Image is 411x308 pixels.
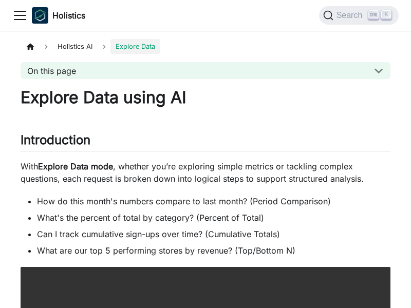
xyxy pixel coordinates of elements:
b: Holistics [52,9,85,22]
h2: Introduction [21,132,390,152]
h1: Explore Data using AI [21,87,390,108]
p: With , whether you’re exploring simple metrics or tackling complex questions, each request is bro... [21,160,390,185]
img: Holistics [32,7,48,24]
button: Search (Ctrl+K) [319,6,399,25]
button: On this page [21,62,390,79]
kbd: K [381,10,391,20]
a: Home page [21,39,40,54]
button: Toggle navigation bar [12,8,28,23]
span: Holistics AI [52,39,98,54]
li: What's the percent of total by category? (Percent of Total) [37,211,390,224]
a: HolisticsHolistics [32,7,85,24]
strong: Explore Data mode [38,161,113,171]
li: Can I track cumulative sign-ups over time? (Cumulative Totals) [37,228,390,240]
li: How do this month's numbers compare to last month? (Period Comparison) [37,195,390,207]
li: What are our top 5 performing stores by revenue? (Top/Bottom N) [37,244,390,257]
span: Search [333,11,369,20]
nav: Breadcrumbs [21,39,390,54]
span: Explore Data [110,39,160,54]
